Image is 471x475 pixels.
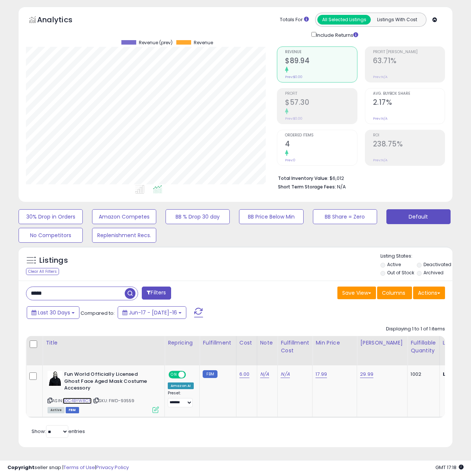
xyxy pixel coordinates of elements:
[38,309,70,316] span: Last 30 Days
[239,371,250,378] a: 6.00
[387,269,414,276] label: Out of Stock
[280,16,309,23] div: Totals For
[285,116,302,121] small: Prev: $0.00
[63,398,92,404] a: B0C4BYW8CN
[92,228,156,243] button: Replenishment Recs.
[48,371,159,412] div: ASIN:
[169,372,179,378] span: ON
[93,398,135,404] span: | SKU: FWD-93559
[317,15,371,25] button: All Selected Listings
[370,15,424,25] button: Listings With Cost
[423,269,444,276] label: Archived
[373,133,445,138] span: ROI
[411,371,434,378] div: 1002
[19,209,83,224] button: 30% Drop in Orders
[423,261,451,268] label: Deactivated
[185,372,197,378] span: OFF
[96,464,129,471] a: Privacy Policy
[194,40,213,45] span: Revenue
[139,40,173,45] span: Revenue (prev)
[278,184,336,190] b: Short Term Storage Fees:
[64,371,154,394] b: Fun World Officially Licensed Ghost Face Aged Mask Costume Accessory
[46,339,161,347] div: Title
[66,407,79,413] span: FBM
[166,209,230,224] button: BB % Drop 30 day
[373,75,387,79] small: Prev: N/A
[203,370,217,378] small: FBM
[360,371,373,378] a: 29.99
[373,140,445,150] h2: 238.75%
[278,175,328,181] b: Total Inventory Value:
[285,50,357,54] span: Revenue
[386,209,451,224] button: Default
[19,228,83,243] button: No Competitors
[260,371,269,378] a: N/A
[285,75,302,79] small: Prev: $0.00
[285,140,357,150] h2: 4
[37,14,87,27] h5: Analytics
[380,253,452,260] p: Listing States:
[313,209,377,224] button: BB Share = Zero
[285,56,357,67] h2: $89.94
[7,464,35,471] strong: Copyright
[239,339,254,347] div: Cost
[373,92,445,96] span: Avg. Buybox Share
[7,464,129,471] div: seller snap | |
[285,98,357,108] h2: $57.30
[27,306,79,319] button: Last 30 Days
[168,391,194,407] div: Preset:
[306,30,367,39] div: Include Returns
[203,339,233,347] div: Fulfillment
[48,371,62,386] img: 41Bh5yXYblL._SL40_.jpg
[373,158,387,162] small: Prev: N/A
[315,371,327,378] a: 17.99
[39,255,68,266] h5: Listings
[382,289,405,297] span: Columns
[48,407,65,413] span: All listings currently available for purchase on Amazon
[168,339,196,347] div: Repricing
[281,371,290,378] a: N/A
[81,310,115,317] span: Compared to:
[129,309,177,316] span: Jun-17 - [DATE]-16
[373,116,387,121] small: Prev: N/A
[285,158,295,162] small: Prev: 0
[386,326,445,333] div: Displaying 1 to 1 of 1 items
[168,382,194,389] div: Amazon AI
[281,339,309,355] div: Fulfillment Cost
[239,209,303,224] button: BB Price Below Min
[373,50,445,54] span: Profit [PERSON_NAME]
[435,464,464,471] span: 2025-08-16 17:18 GMT
[413,287,445,299] button: Actions
[373,56,445,67] h2: 63.71%
[315,339,354,347] div: Min Price
[337,183,346,190] span: N/A
[32,428,85,435] span: Show: entries
[387,261,401,268] label: Active
[373,98,445,108] h2: 2.17%
[260,339,275,347] div: Note
[285,133,357,138] span: Ordered Items
[377,287,412,299] button: Columns
[360,339,404,347] div: [PERSON_NAME]
[63,464,95,471] a: Terms of Use
[411,339,436,355] div: Fulfillable Quantity
[118,306,186,319] button: Jun-17 - [DATE]-16
[26,268,59,275] div: Clear All Filters
[92,209,156,224] button: Amazon Competes
[278,173,439,182] li: $6,012
[285,92,357,96] span: Profit
[337,287,376,299] button: Save View
[142,287,171,300] button: Filters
